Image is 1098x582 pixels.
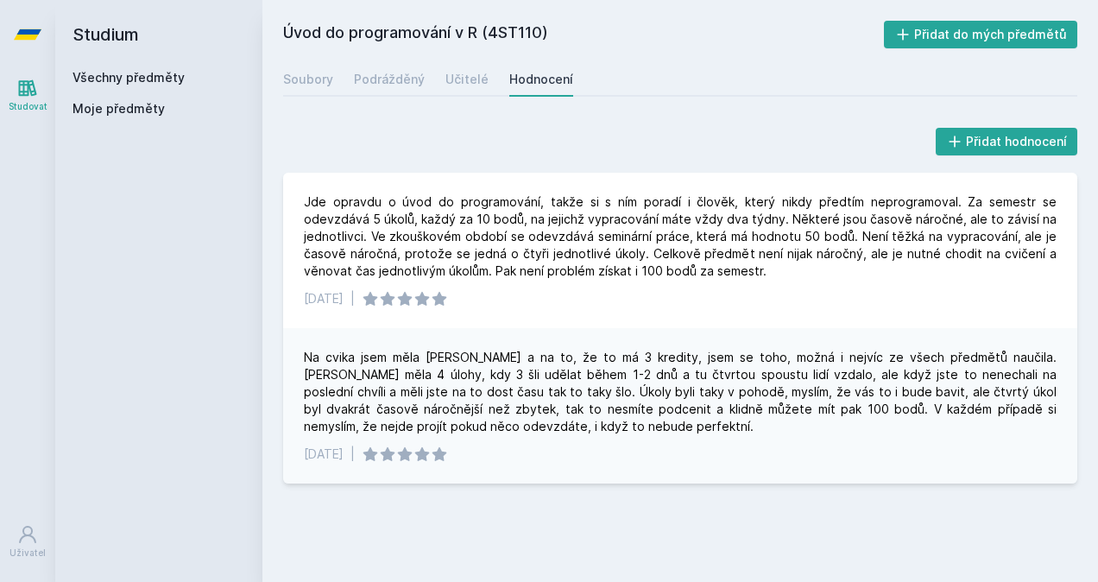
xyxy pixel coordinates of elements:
[966,133,1067,150] font: Přidat hodnocení
[350,290,355,307] div: |
[9,100,47,113] div: Studovat
[936,128,1078,155] button: Přidat hodnocení
[445,71,489,88] div: Učitelé
[884,21,1078,48] button: Přidat do mých předmětů
[509,71,573,88] div: Hodnocení
[9,547,46,560] div: Uživatel
[914,26,1067,43] font: Přidat do mých předmětů
[304,446,344,463] div: [DATE]
[304,349,1057,435] div: Na cvika jsem měla [PERSON_NAME] a na to, že to má 3 kredity, jsem se toho, možná i nejvíc ze vše...
[3,69,52,122] a: Studovat
[354,62,425,97] a: Podrážděný
[73,70,185,85] a: Všechny předměty
[283,21,884,48] h2: Úvod do programování v R (4ST110)
[283,62,333,97] a: Soubory
[73,100,165,117] span: Moje předměty
[354,71,425,88] div: Podrážděný
[445,62,489,97] a: Učitelé
[304,193,1057,280] div: Jde opravdu o úvod do programování, takže si s ním poradí i člověk, který nikdy předtím neprogram...
[283,71,333,88] div: Soubory
[350,446,355,463] div: |
[3,516,52,568] a: Uživatel
[509,62,573,97] a: Hodnocení
[304,290,344,307] div: [DATE]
